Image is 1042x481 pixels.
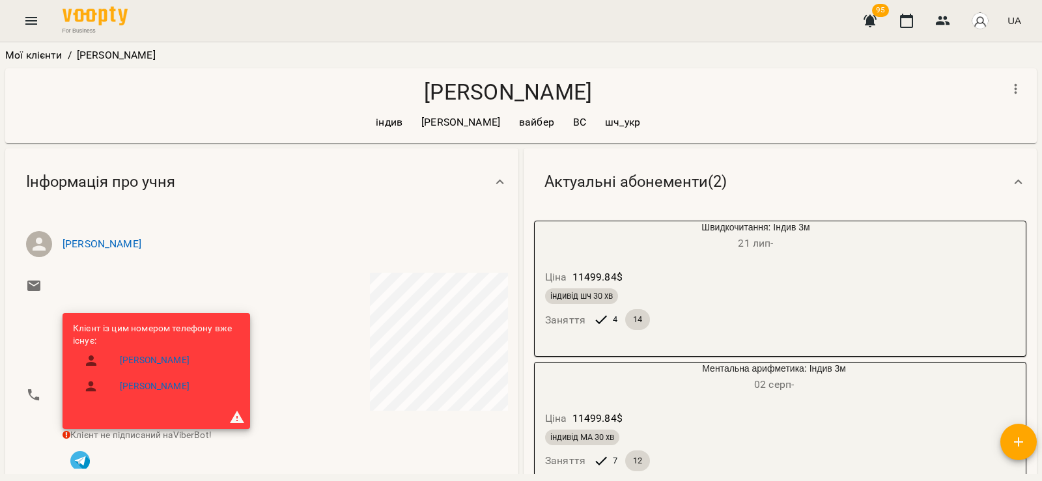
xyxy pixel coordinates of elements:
[545,452,585,470] h6: Заняття
[544,172,727,192] span: Актуальні абонементи ( 2 )
[605,314,625,325] span: 4
[605,115,640,130] p: шч_укр
[511,112,562,133] div: вайбер
[573,115,586,130] p: ВС
[368,112,410,133] div: індив
[5,49,63,61] a: Мої клієнти
[545,432,619,443] span: індивід МА 30 хв
[535,221,914,346] button: Швидкочитання: Індив 3м21 лип- Ціна11499.84$індивід шч 30 хвЗаняття414
[545,268,567,286] h6: Ціна
[376,115,402,130] p: індив
[597,363,951,393] div: Ментальна арифметика: Індив 3м
[545,409,567,428] h6: Ціна
[971,12,989,30] img: avatar_s.png
[738,237,773,249] span: 21 лип -
[16,5,47,36] button: Menu
[414,112,508,133] div: [PERSON_NAME]
[120,380,190,393] a: [PERSON_NAME]
[605,455,625,467] span: 7
[26,172,175,192] span: Інформація про учня
[70,451,90,471] img: Telegram
[625,314,650,325] span: 14
[63,27,128,34] span: For Business
[754,378,794,391] span: 02 серп -
[5,148,518,215] div: Інформація про учня
[16,79,1000,105] h4: [PERSON_NAME]
[535,363,597,393] div: Ментальна арифметика: Індив 3м
[1002,8,1026,33] button: UA
[545,311,585,329] h6: Заняття
[524,148,1037,215] div: Актуальні абонементи(2)
[545,290,618,302] span: індивід шч 30 хв
[535,221,597,252] div: Швидкочитання: Індив 3м
[597,221,914,252] div: Швидкочитання: Індив 3м
[5,48,1037,63] nav: breadcrumb
[77,48,156,63] p: [PERSON_NAME]
[1007,14,1021,27] span: UA
[73,322,240,404] ul: Клієнт із цим номером телефону вже існує:
[63,238,141,250] a: [PERSON_NAME]
[872,4,889,17] span: 95
[63,430,212,440] span: Клієнт не підписаний на ViberBot!
[63,441,98,476] button: Клієнт підписаний на VooptyBot
[519,115,554,130] p: вайбер
[572,411,623,426] p: 11499.84 $
[120,354,190,367] a: [PERSON_NAME]
[565,112,594,133] div: ВС
[625,455,650,467] span: 12
[421,115,500,130] p: [PERSON_NAME]
[597,112,648,133] div: шч_укр
[572,269,623,285] p: 11499.84 $
[68,48,72,63] li: /
[63,7,128,25] img: Voopty Logo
